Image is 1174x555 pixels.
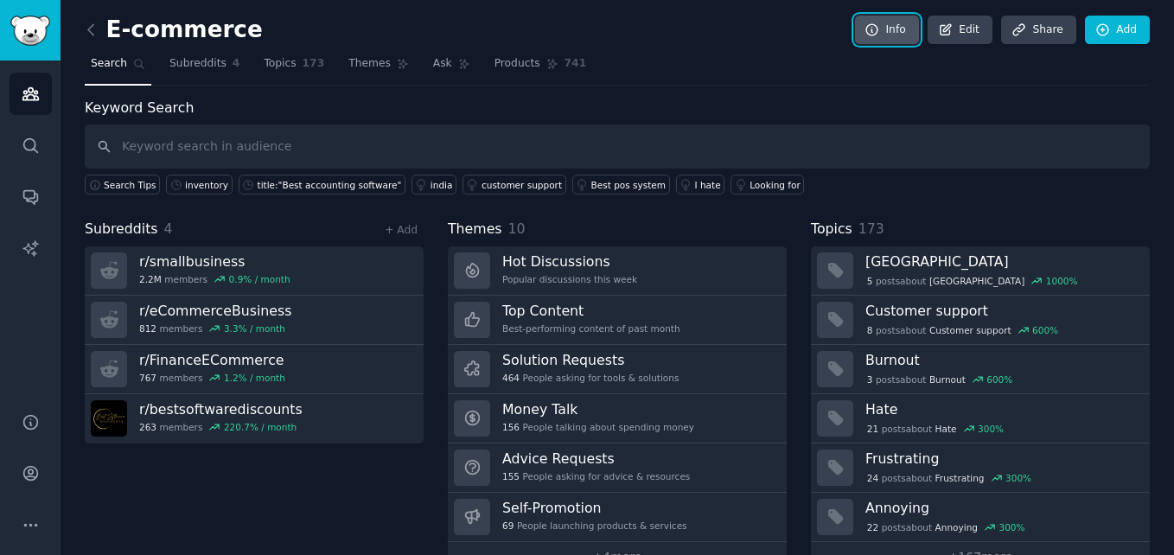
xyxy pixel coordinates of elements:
div: I hate [695,179,721,191]
a: [GEOGRAPHIC_DATA]5postsabout[GEOGRAPHIC_DATA]1000% [811,246,1150,296]
div: members [139,372,285,384]
h3: r/ smallbusiness [139,252,290,271]
input: Keyword search in audience [85,124,1150,169]
div: People asking for tools & solutions [502,372,679,384]
div: Best-performing content of past month [502,322,680,335]
h3: r/ bestsoftwarediscounts [139,400,303,418]
h3: Top Content [502,302,680,320]
span: 4 [233,56,240,72]
div: 3.3 % / month [224,322,285,335]
div: inventory [185,179,228,191]
span: Search [91,56,127,72]
div: People asking for advice & resources [502,470,690,482]
span: 741 [565,56,587,72]
span: 173 [303,56,325,72]
img: bestsoftwarediscounts [91,400,127,437]
a: I hate [676,175,725,195]
span: Subreddits [85,219,158,240]
div: members [139,273,290,285]
a: Self-Promotion69People launching products & services [448,493,787,542]
a: Hot DiscussionsPopular discussions this week [448,246,787,296]
a: r/bestsoftwarediscounts263members220.7% / month [85,394,424,443]
div: 1000 % [1046,275,1078,287]
span: 21 [867,423,878,435]
div: customer support [482,179,562,191]
div: 1.2 % / month [224,372,285,384]
h3: Self-Promotion [502,499,687,517]
span: 24 [867,472,878,484]
div: post s about [865,421,1005,437]
span: Burnout [929,373,966,386]
span: Themes [448,219,502,240]
div: Looking for [750,179,801,191]
div: 600 % [986,373,1012,386]
h3: Annoying [865,499,1138,517]
span: 8 [867,324,873,336]
a: inventory [166,175,232,195]
a: Products741 [488,50,592,86]
div: post s about [865,520,1026,535]
span: Subreddits [169,56,227,72]
div: Popular discussions this week [502,273,637,285]
a: Annoying22postsaboutAnnoying300% [811,493,1150,542]
h3: Hot Discussions [502,252,637,271]
h2: E-commerce [85,16,263,44]
a: Customer support8postsaboutCustomer support600% [811,296,1150,345]
div: People launching products & services [502,520,687,532]
span: 464 [502,372,520,384]
h3: [GEOGRAPHIC_DATA] [865,252,1138,271]
span: Frustrating [935,472,985,484]
span: 767 [139,372,156,384]
div: post s about [865,372,1014,387]
span: 10 [508,220,526,237]
div: 300 % [999,521,1024,533]
h3: r/ eCommerceBusiness [139,302,291,320]
a: Burnout3postsaboutBurnout600% [811,345,1150,394]
div: members [139,421,303,433]
a: Info [855,16,919,45]
div: People talking about spending money [502,421,694,433]
span: 156 [502,421,520,433]
a: customer support [463,175,566,195]
div: 300 % [978,423,1004,435]
a: Best pos system [572,175,670,195]
button: Search Tips [85,175,160,195]
h3: Advice Requests [502,450,690,468]
a: india [412,175,456,195]
span: 812 [139,322,156,335]
span: 155 [502,470,520,482]
span: Topics [264,56,296,72]
h3: Hate [865,400,1138,418]
span: Hate [935,423,957,435]
div: india [431,179,453,191]
a: Solution Requests464People asking for tools & solutions [448,345,787,394]
span: [GEOGRAPHIC_DATA] [929,275,1024,287]
h3: Burnout [865,351,1138,369]
span: Products [494,56,540,72]
div: post s about [865,273,1079,289]
span: Annoying [935,521,978,533]
div: 0.9 % / month [229,273,290,285]
a: r/eCommerceBusiness812members3.3% / month [85,296,424,345]
a: Advice Requests155People asking for advice & resources [448,443,787,493]
span: Topics [811,219,852,240]
h3: Customer support [865,302,1138,320]
a: Search [85,50,151,86]
span: 4 [164,220,173,237]
a: r/FinanceECommerce767members1.2% / month [85,345,424,394]
a: Looking for [731,175,804,195]
span: Themes [348,56,391,72]
span: 263 [139,421,156,433]
span: Customer support [929,324,1011,336]
a: Subreddits4 [163,50,246,86]
a: Top ContentBest-performing content of past month [448,296,787,345]
div: Best pos system [591,179,666,191]
h3: Money Talk [502,400,694,418]
a: + Add [385,224,418,236]
div: post s about [865,470,1033,486]
span: Search Tips [104,179,156,191]
a: Frustrating24postsaboutFrustrating300% [811,443,1150,493]
a: Themes [342,50,415,86]
div: 220.7 % / month [224,421,297,433]
a: Edit [928,16,992,45]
